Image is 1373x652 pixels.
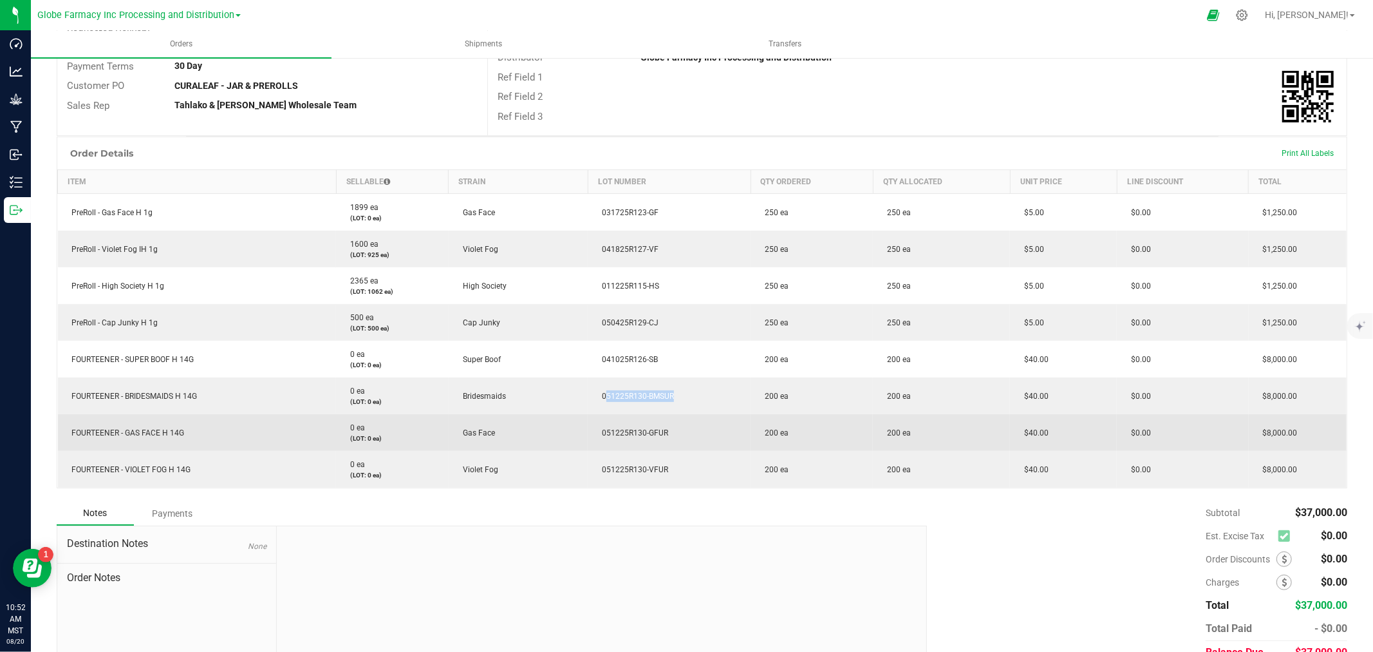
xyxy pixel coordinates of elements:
[174,61,202,71] strong: 30 Day
[153,39,210,50] span: Orders
[134,502,211,525] div: Payments
[6,637,25,646] p: 08/20
[10,65,23,78] inline-svg: Analytics
[1117,170,1248,194] th: Line Discount
[344,434,441,443] p: (LOT: 0 ea)
[758,208,789,217] span: 250 ea
[595,282,659,291] span: 011225R115-HS
[31,31,332,58] a: Orders
[66,282,165,291] span: PreRoll - High Society H 1g
[66,208,153,217] span: PreRoll - Gas Face H 1g
[751,170,873,194] th: Qty Ordered
[1314,622,1347,635] span: - $0.00
[1199,3,1228,28] span: Open Ecommerce Menu
[13,549,51,588] iframe: Resource center
[881,208,911,217] span: 250 ea
[66,392,198,401] span: FOURTEENER - BRIDESMAIDS H 14G
[1125,355,1151,364] span: $0.00
[1282,149,1334,158] span: Print All Labels
[1256,355,1298,364] span: $8,000.00
[174,100,357,110] strong: Tahlako & [PERSON_NAME] Wholesale Team
[248,542,266,551] span: None
[1295,506,1347,519] span: $37,000.00
[1282,71,1334,122] img: Scan me!
[456,355,501,364] span: Super Boof
[344,470,441,480] p: (LOT: 0 ea)
[456,245,498,254] span: Violet Fog
[344,203,378,212] span: 1899 ea
[1282,71,1334,122] qrcode: 00006340
[456,392,506,401] span: Bridesmaids
[174,81,298,91] strong: CURALEAF - JAR & PREROLLS
[456,428,495,437] span: Gas Face
[6,602,25,637] p: 10:52 AM MST
[1018,355,1049,364] span: $40.00
[758,282,789,291] span: 250 ea
[751,39,819,50] span: Transfers
[344,460,365,469] span: 0 ea
[10,176,23,189] inline-svg: Inventory
[758,392,789,401] span: 200 ea
[1256,392,1298,401] span: $8,000.00
[1125,282,1151,291] span: $0.00
[344,397,441,407] p: (LOT: 0 ea)
[58,170,337,194] th: Item
[758,245,789,254] span: 250 ea
[67,536,266,551] span: Destination Notes
[456,208,495,217] span: Gas Face
[1256,245,1298,254] span: $1,250.00
[1265,10,1349,20] span: Hi, [PERSON_NAME]!
[498,72,543,83] span: Ref Field 1
[456,465,498,474] span: Violet Fog
[873,170,1010,194] th: Qty Allocated
[1018,208,1044,217] span: $5.00
[333,31,633,58] a: Shipments
[881,318,911,327] span: 250 ea
[1125,318,1151,327] span: $0.00
[38,547,53,562] iframe: Resource center unread badge
[595,465,668,474] span: 051225R130-VFUR
[67,100,109,111] span: Sales Rep
[1249,170,1347,194] th: Total
[449,170,588,194] th: Strain
[1206,531,1273,541] span: Est. Excise Tax
[758,465,789,474] span: 200 ea
[1018,245,1044,254] span: $5.00
[66,318,158,327] span: PreRoll - Cap Junky H 1g
[344,276,378,285] span: 2365 ea
[1125,465,1151,474] span: $0.00
[456,282,507,291] span: High Society
[595,318,658,327] span: 050425R129-CJ
[70,148,133,158] h1: Order Details
[1125,392,1151,401] span: $0.00
[758,428,789,437] span: 200 ea
[758,355,789,364] span: 200 ea
[595,428,668,437] span: 051225R130-GFUR
[498,111,543,122] span: Ref Field 3
[344,213,441,223] p: (LOT: 0 ea)
[1206,599,1229,611] span: Total
[881,392,911,401] span: 200 ea
[344,287,441,296] p: (LOT: 1062 ea)
[1256,282,1298,291] span: $1,250.00
[10,204,23,216] inline-svg: Outbound
[1018,392,1049,401] span: $40.00
[1256,208,1298,217] span: $1,250.00
[66,428,185,437] span: FOURTEENER - GAS FACE H 14G
[447,39,519,50] span: Shipments
[1206,577,1276,588] span: Charges
[344,423,365,432] span: 0 ea
[881,355,911,364] span: 200 ea
[1321,576,1347,588] span: $0.00
[1295,599,1347,611] span: $37,000.00
[640,52,832,62] strong: Globe Farmacy Inc Processing and Distribution
[66,465,191,474] span: FOURTEENER - VIOLET FOG H 14G
[57,501,134,526] div: Notes
[1256,318,1298,327] span: $1,250.00
[595,392,674,401] span: 051225R130-BMSUR
[1321,553,1347,565] span: $0.00
[1206,622,1252,635] span: Total Paid
[595,245,658,254] span: 041825R127-VF
[1278,528,1296,545] span: Calculate excise tax
[881,465,911,474] span: 200 ea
